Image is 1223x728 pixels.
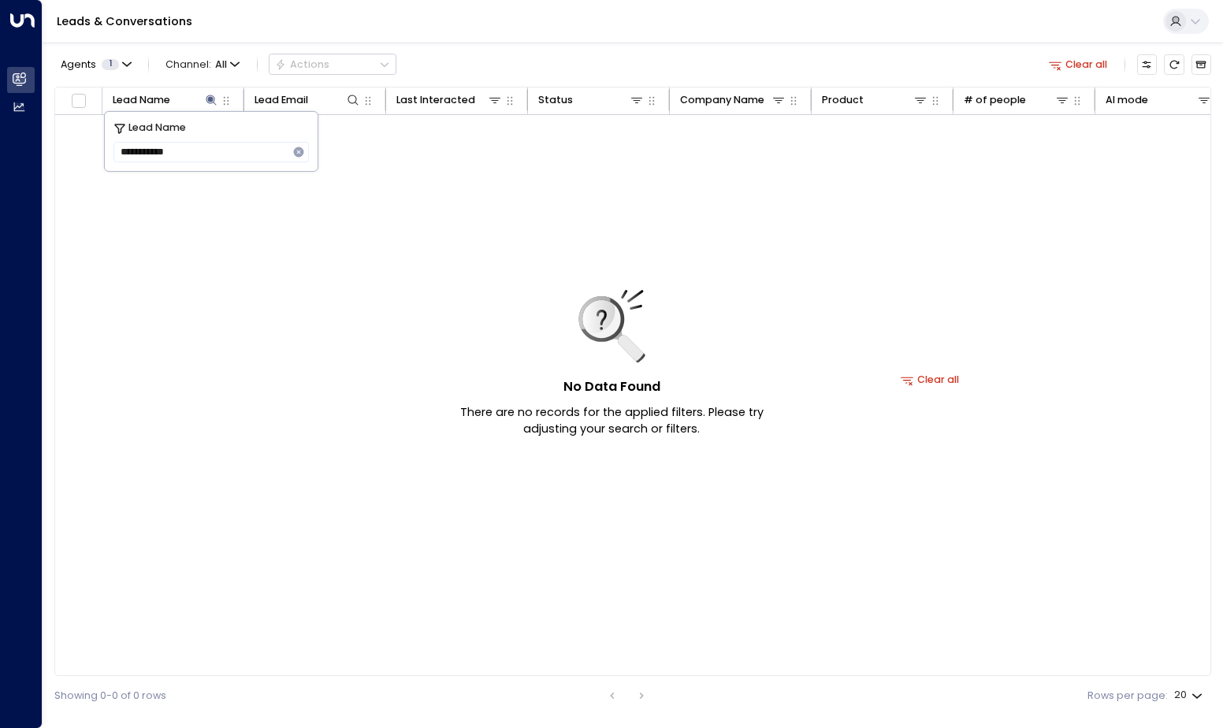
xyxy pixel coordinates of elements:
span: 1 [102,59,119,70]
nav: pagination navigation [602,686,652,705]
div: Actions [275,58,329,71]
label: Rows per page: [1087,689,1168,704]
span: Toggle select all [69,91,87,110]
div: AI mode [1106,91,1213,109]
div: AI mode [1106,91,1148,109]
div: Lead Name [113,91,220,109]
span: Agents [61,60,96,70]
div: Product [822,91,864,109]
div: Button group with a nested menu [269,54,396,75]
button: Archived Leads [1191,54,1211,74]
span: Lead Name [128,120,186,136]
h5: No Data Found [563,377,660,396]
div: Lead Name [113,91,170,109]
div: Company Name [680,91,787,109]
div: Showing 0-0 of 0 rows [54,689,166,704]
div: # of people [964,91,1026,109]
div: Status [538,91,645,109]
button: Clear all [1043,54,1113,74]
span: Refresh [1164,54,1184,74]
span: Channel: [160,54,245,74]
div: Company Name [680,91,764,109]
button: Agents1 [54,54,136,74]
button: Clear all [894,370,965,389]
div: Product [822,91,929,109]
button: Channel:All [160,54,245,74]
button: Customize [1137,54,1157,74]
span: All [215,59,227,70]
div: # of people [964,91,1071,109]
div: Status [538,91,573,109]
div: 20 [1174,685,1206,706]
p: There are no records for the applied filters. Please try adjusting your search or filters. [434,404,789,438]
div: Lead Email [255,91,308,109]
div: Last Interacted [396,91,475,109]
div: Last Interacted [396,91,504,109]
button: Actions [269,54,396,75]
div: Lead Email [255,91,362,109]
a: Leads & Conversations [57,13,192,29]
